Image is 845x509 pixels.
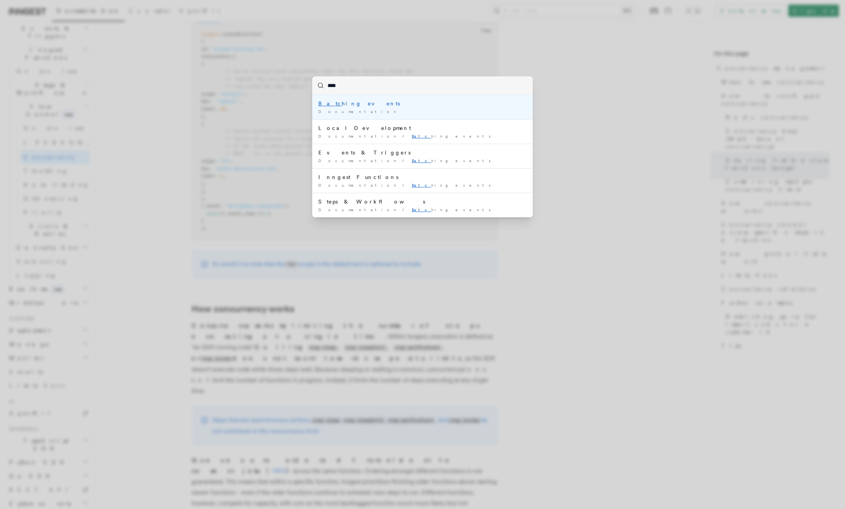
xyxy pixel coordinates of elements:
mark: Batc [412,207,431,212]
span: Documentation [318,207,399,212]
span: Documentation [318,109,399,114]
span: Documentation [318,134,399,138]
div: Events & Triggers [318,149,527,156]
mark: Batc [318,100,342,107]
span: hing events [412,183,495,187]
mark: Batc [412,134,431,138]
span: hing events [412,134,495,138]
span: hing events [412,158,495,163]
div: hing events [318,100,527,107]
div: Steps & Workflows [318,198,527,205]
mark: Batc [412,183,431,187]
span: Documentation [318,183,399,187]
span: / [402,134,409,138]
span: / [402,158,409,163]
span: / [402,207,409,212]
mark: Batc [412,158,431,163]
div: Inngest Functions [318,173,527,181]
div: Local Development [318,124,527,132]
span: / [402,183,409,187]
span: Documentation [318,158,399,163]
span: hing events [412,207,495,212]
